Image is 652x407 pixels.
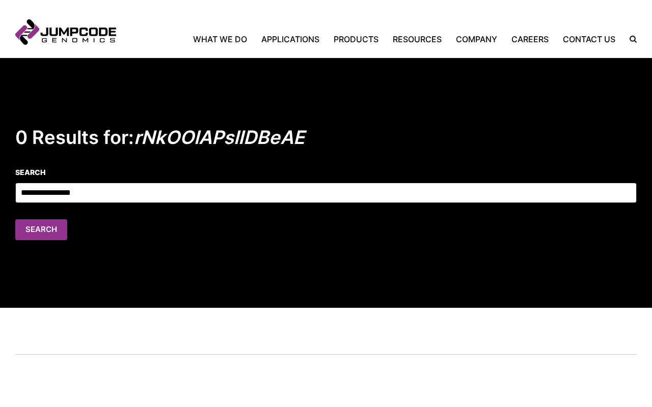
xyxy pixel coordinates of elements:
[15,219,67,240] button: Search
[449,33,504,45] a: Company
[622,36,637,43] label: Search the site.
[327,33,386,45] a: Products
[504,33,556,45] a: Careers
[193,33,254,45] a: What We Do
[556,33,622,45] a: Contact Us
[116,33,622,45] nav: Primary Navigation
[134,126,305,149] em: rNkOOlAPslIDBeAE
[15,167,637,178] label: Search
[15,126,637,149] h2: 0 Results for:
[386,33,449,45] a: Resources
[254,33,327,45] a: Applications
